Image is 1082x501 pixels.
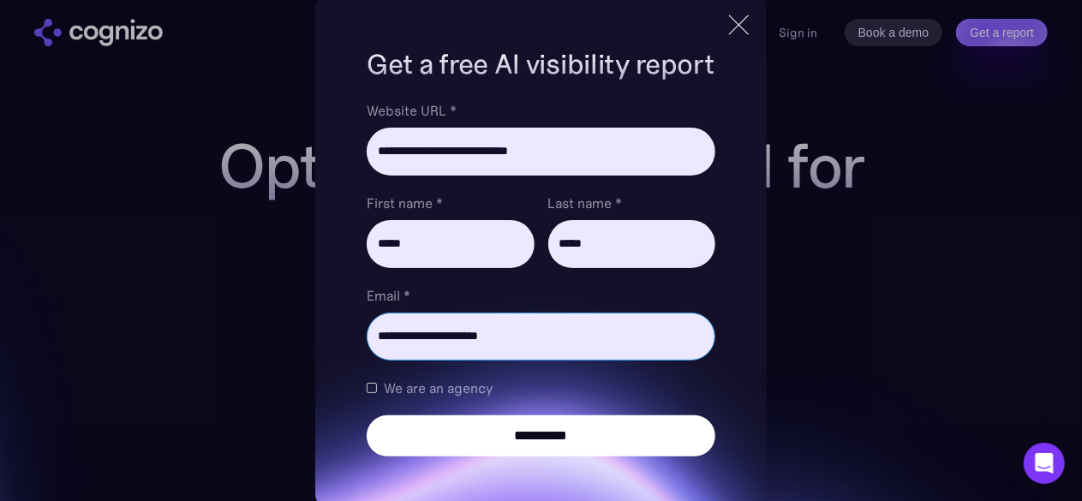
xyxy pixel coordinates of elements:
[367,45,714,83] h1: Get a free AI visibility report
[384,378,493,398] span: We are an agency
[367,100,714,456] form: Brand Report Form
[1024,443,1065,484] div: Open Intercom Messenger
[548,193,715,213] label: Last name *
[367,100,714,121] label: Website URL *
[367,193,534,213] label: First name *
[367,285,714,306] label: Email *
